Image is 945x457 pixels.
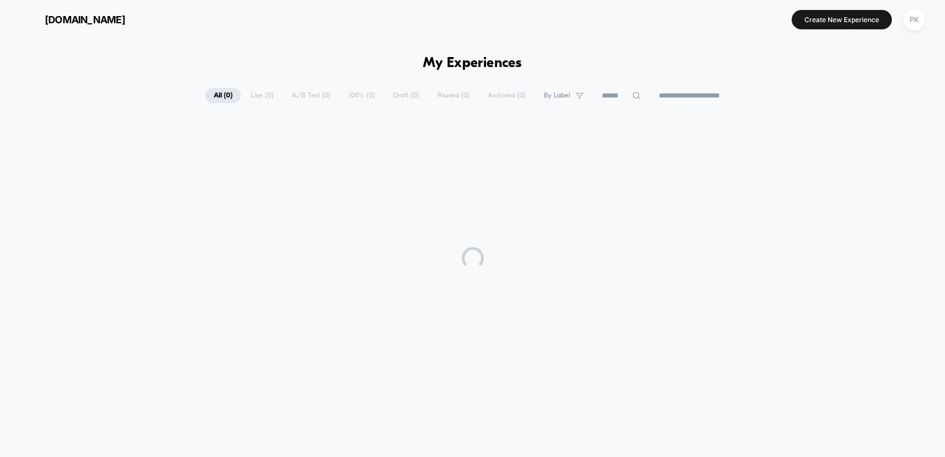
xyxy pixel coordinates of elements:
button: Create New Experience [792,10,892,29]
div: PK [903,9,925,30]
h1: My Experiences [423,55,522,71]
button: [DOMAIN_NAME] [17,11,128,28]
span: [DOMAIN_NAME] [45,14,125,25]
span: By Label [544,91,570,100]
span: All ( 0 ) [205,88,241,103]
button: PK [900,8,928,31]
